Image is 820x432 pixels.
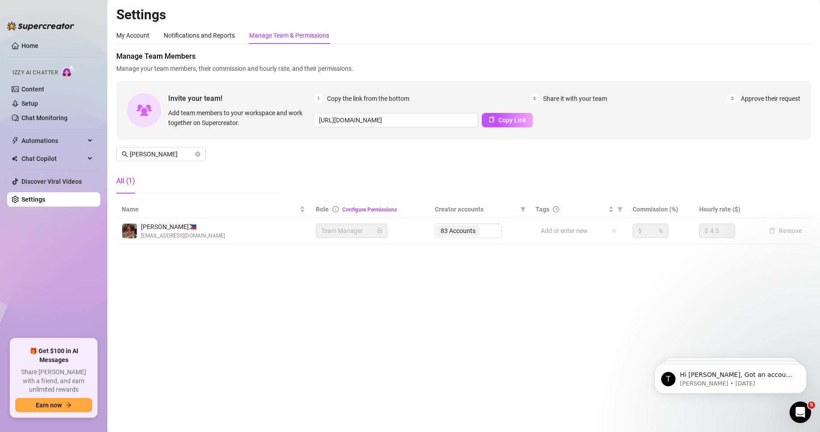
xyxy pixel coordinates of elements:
div: All (1) [116,176,135,186]
span: Manage your team members, their commission and hourly rate, and their permissions. [116,64,811,73]
button: Copy Link [482,113,533,127]
span: info-circle [332,206,339,212]
span: Invite your team! [168,93,314,104]
span: [EMAIL_ADDRESS][DOMAIN_NAME] [141,232,225,240]
span: lock [377,228,382,233]
span: 🎁 Get $100 in AI Messages [15,347,92,364]
div: Manage Team & Permissions [249,30,329,40]
span: Izzy AI Chatter [13,69,58,77]
span: Earn now [36,402,62,409]
span: Name [122,204,298,214]
span: Share it with your team [543,94,607,104]
span: filter [518,203,527,216]
button: close-circle [195,151,200,157]
a: Discover Viral Videos [21,178,82,185]
span: 5 [808,402,815,409]
th: Name [116,201,310,218]
span: copy [489,117,495,123]
a: Content [21,86,44,93]
span: arrow-right [65,402,72,408]
span: filter [520,207,526,212]
a: Settings [21,196,45,203]
span: Creator accounts [435,204,517,214]
span: Tags [535,204,549,214]
span: search [122,151,128,157]
a: Chat Monitoring [21,114,68,121]
h2: Settings [116,6,811,23]
iframe: Intercom live chat [790,402,811,423]
span: question-circle [553,206,559,212]
span: Role [316,206,329,213]
th: Hourly rate ($) [694,201,760,218]
span: Team Manager [321,224,382,238]
span: filter [617,207,623,212]
a: Configure Permissions [342,207,397,213]
span: Copy Link [498,117,526,124]
div: My Account [116,30,149,40]
span: [PERSON_NAME] 🇵🇭 [141,222,225,232]
th: Commission (%) [627,201,693,218]
span: Copy the link from the bottom [327,94,409,104]
span: Automations [21,134,85,148]
a: Setup [21,100,38,107]
img: Chat Copilot [12,156,17,162]
iframe: Intercom notifications message [641,345,820,408]
span: 2 [530,94,540,104]
span: filter [616,203,625,216]
span: Manage Team Members [116,51,811,62]
img: logo-BBDzfeDw.svg [7,22,74,30]
input: Search members [130,149,193,159]
span: Add team members to your workspace and work together on Supercreator. [168,108,310,128]
span: Chat Copilot [21,151,85,166]
button: Remove [765,225,806,236]
img: Kaye Velez [122,224,137,238]
span: 3 [727,94,737,104]
span: thunderbolt [12,137,19,144]
img: AI Chatter [61,65,75,78]
div: Notifications and Reports [164,30,235,40]
span: 1 [314,94,323,104]
a: Home [21,42,38,49]
span: Share [PERSON_NAME] with a friend, and earn unlimited rewards [15,368,92,394]
span: Approve their request [741,94,800,104]
button: Earn nowarrow-right [15,398,92,412]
